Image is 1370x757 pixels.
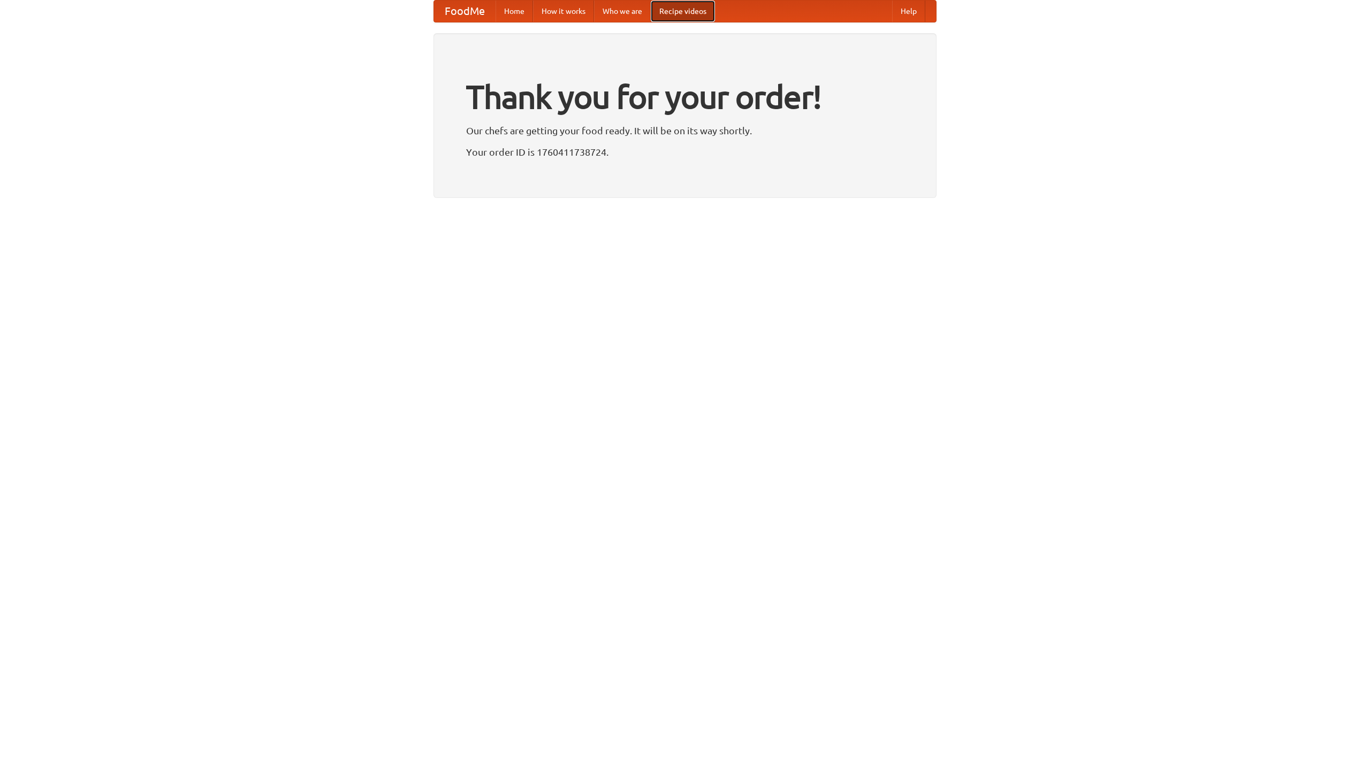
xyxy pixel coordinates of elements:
p: Your order ID is 1760411738724. [466,144,904,160]
a: Who we are [594,1,651,22]
a: Home [496,1,533,22]
a: Help [892,1,925,22]
h1: Thank you for your order! [466,71,904,123]
a: Recipe videos [651,1,715,22]
a: FoodMe [434,1,496,22]
a: How it works [533,1,594,22]
p: Our chefs are getting your food ready. It will be on its way shortly. [466,123,904,139]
